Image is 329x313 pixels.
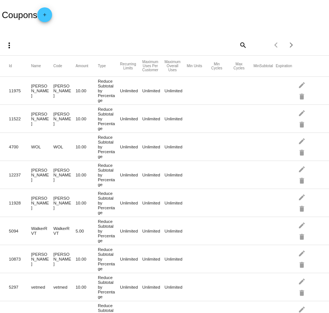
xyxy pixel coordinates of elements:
[298,231,307,242] mat-icon: delete
[9,171,31,179] mat-cell: 12237
[31,194,53,212] mat-cell: [PERSON_NAME]
[298,275,307,287] mat-icon: edit
[142,142,164,151] mat-cell: Unlimited
[31,142,53,151] mat-cell: WOL
[187,64,202,68] button: Change sorting for MinUnits
[98,245,120,273] mat-cell: Reduce Subtotal by Percentage
[9,64,12,68] button: Change sorting for Id
[53,110,75,128] mat-cell: [PERSON_NAME]
[76,86,98,95] mat-cell: 10.00
[76,171,98,179] mat-cell: 10.00
[165,142,187,151] mat-cell: Unlimited
[31,250,53,268] mat-cell: [PERSON_NAME]
[9,255,31,263] mat-cell: 10873
[98,161,120,189] mat-cell: Reduce Subtotal by Percentage
[53,82,75,100] mat-cell: [PERSON_NAME]
[165,86,187,95] mat-cell: Unlimited
[120,62,136,70] button: Change sorting for RecurringLimits
[298,79,307,90] mat-icon: edit
[298,287,307,298] mat-icon: delete
[31,110,53,128] mat-cell: [PERSON_NAME]
[53,142,75,151] mat-cell: WOL
[165,255,187,263] mat-cell: Unlimited
[98,189,120,217] mat-cell: Reduce Subtotal by Percentage
[142,283,164,291] mat-cell: Unlimited
[142,171,164,179] mat-cell: Unlimited
[120,255,142,263] mat-cell: Unlimited
[9,283,31,291] mat-cell: 5297
[76,199,98,207] mat-cell: 10.00
[98,77,120,104] mat-cell: Reduce Subtotal by Percentage
[298,219,307,231] mat-icon: edit
[98,133,120,161] mat-cell: Reduce Subtotal by Percentage
[76,255,98,263] mat-cell: 10.00
[53,283,75,291] mat-cell: vetmed
[31,64,41,68] button: Change sorting for Name
[142,60,158,72] button: Change sorting for CustomerConversionLimits
[253,64,273,68] button: Change sorting for MinSubtotal
[284,38,299,52] button: Next page
[5,41,14,50] mat-icon: more_vert
[76,64,88,68] button: Change sorting for Amount
[2,7,52,22] h2: Coupons
[165,114,187,123] mat-cell: Unlimited
[238,39,247,51] mat-icon: search
[98,105,120,133] mat-cell: Reduce Subtotal by Percentage
[165,199,187,207] mat-cell: Unlimited
[298,90,307,102] mat-icon: delete
[31,283,53,291] mat-cell: vetmed
[298,118,307,130] mat-icon: delete
[98,273,120,301] mat-cell: Reduce Subtotal by Percentage
[53,64,62,68] button: Change sorting for Code
[209,62,225,70] button: Change sorting for MinCycles
[9,114,31,123] mat-cell: 11522
[76,114,98,123] mat-cell: 10.00
[76,227,98,235] mat-cell: 5.00
[142,86,164,95] mat-cell: Unlimited
[298,259,307,270] mat-icon: delete
[9,199,31,207] mat-cell: 11928
[142,227,164,235] mat-cell: Unlimited
[9,86,31,95] mat-cell: 11975
[120,114,142,123] mat-cell: Unlimited
[165,171,187,179] mat-cell: Unlimited
[120,227,142,235] mat-cell: Unlimited
[40,12,49,21] mat-icon: add
[298,175,307,186] mat-icon: delete
[53,166,75,184] mat-cell: [PERSON_NAME]
[31,224,53,237] mat-cell: WalkerRVT
[9,227,31,235] mat-cell: 5094
[298,163,307,175] mat-icon: edit
[298,107,307,118] mat-icon: edit
[165,227,187,235] mat-cell: Unlimited
[231,62,247,70] button: Change sorting for MaxCycles
[120,171,142,179] mat-cell: Unlimited
[120,142,142,151] mat-cell: Unlimited
[31,166,53,184] mat-cell: [PERSON_NAME]
[31,82,53,100] mat-cell: [PERSON_NAME]
[76,283,98,291] mat-cell: 10.00
[298,147,307,158] mat-icon: delete
[120,86,142,95] mat-cell: Unlimited
[53,250,75,268] mat-cell: [PERSON_NAME]
[142,255,164,263] mat-cell: Unlimited
[298,247,307,259] mat-icon: edit
[298,203,307,214] mat-icon: delete
[120,199,142,207] mat-cell: Unlimited
[120,283,142,291] mat-cell: Unlimited
[98,64,106,68] button: Change sorting for DiscountType
[269,38,284,52] button: Previous page
[53,194,75,212] mat-cell: [PERSON_NAME]
[76,142,98,151] mat-cell: 10.00
[165,283,187,291] mat-cell: Unlimited
[165,60,181,72] button: Change sorting for SiteConversionLimits
[298,135,307,147] mat-icon: edit
[276,64,292,68] button: Change sorting for ExpirationDate
[53,224,75,237] mat-cell: WalkerRVT
[9,142,31,151] mat-cell: 4700
[142,114,164,123] mat-cell: Unlimited
[298,191,307,203] mat-icon: edit
[142,199,164,207] mat-cell: Unlimited
[98,217,120,245] mat-cell: Reduce Subtotal by Percentage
